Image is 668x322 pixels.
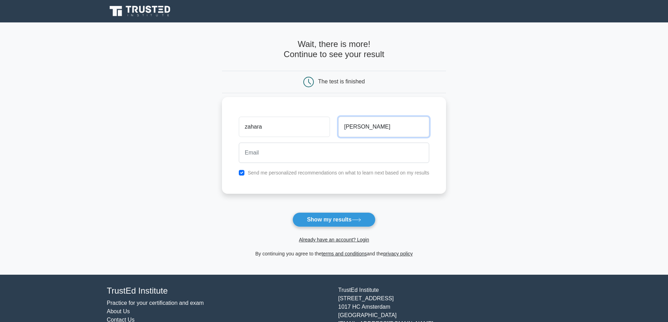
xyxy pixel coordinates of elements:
[239,117,330,137] input: First name
[218,249,450,258] div: By continuing you agree to the and the
[107,286,330,296] h4: TrustEd Institute
[107,300,204,306] a: Practice for your certification and exam
[248,170,429,176] label: Send me personalized recommendations on what to learn next based on my results
[322,251,367,256] a: terms and conditions
[292,212,375,227] button: Show my results
[239,143,429,163] input: Email
[222,39,446,60] h4: Wait, there is more! Continue to see your result
[338,117,429,137] input: Last name
[318,78,365,84] div: The test is finished
[107,308,130,314] a: About Us
[383,251,413,256] a: privacy policy
[299,237,369,242] a: Already have an account? Login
